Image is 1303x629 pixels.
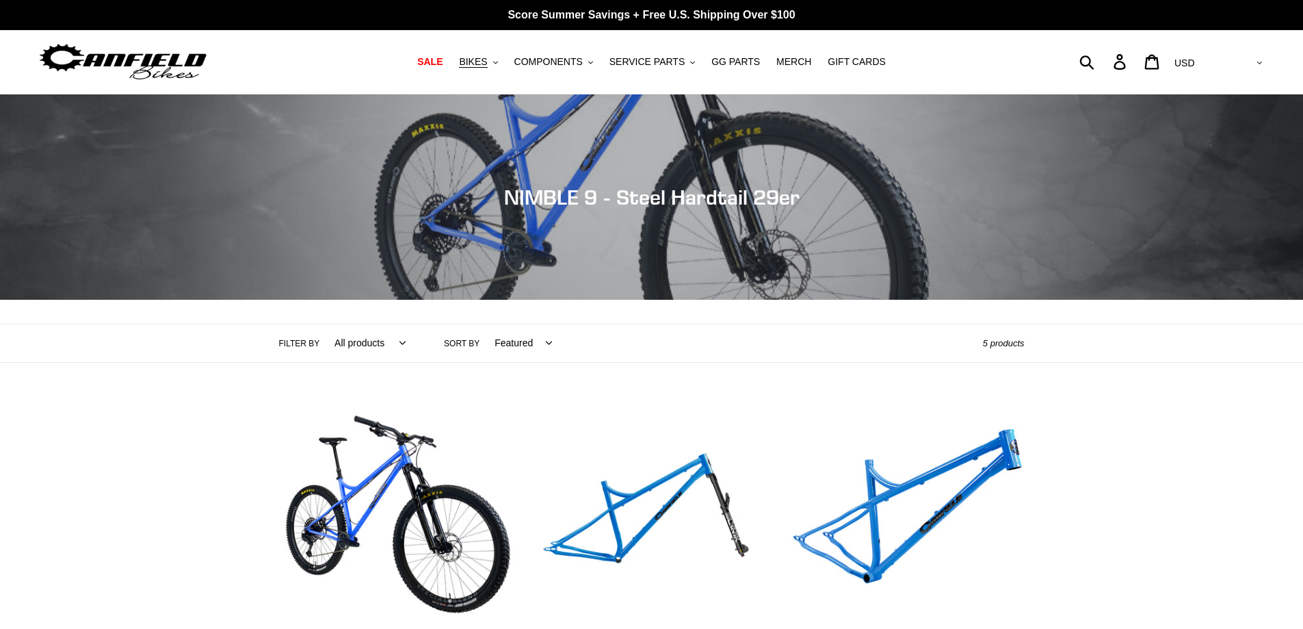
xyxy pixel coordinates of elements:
[705,53,767,71] a: GG PARTS
[279,337,320,350] label: Filter by
[609,56,685,68] span: SERVICE PARTS
[514,56,583,68] span: COMPONENTS
[444,337,479,350] label: Sort by
[776,56,811,68] span: MERCH
[410,53,449,71] a: SALE
[38,40,209,84] img: Canfield Bikes
[417,56,443,68] span: SALE
[821,53,893,71] a: GIFT CARDS
[983,338,1025,348] span: 5 products
[1087,47,1122,77] input: Search
[603,53,702,71] button: SERVICE PARTS
[459,56,487,68] span: BIKES
[504,185,800,209] span: NIMBLE 9 - Steel Hardtail 29er
[769,53,818,71] a: MERCH
[452,53,504,71] button: BIKES
[711,56,760,68] span: GG PARTS
[508,53,600,71] button: COMPONENTS
[828,56,886,68] span: GIFT CARDS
